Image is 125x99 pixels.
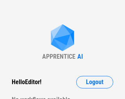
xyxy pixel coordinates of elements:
[42,53,75,60] div: APPRENTICE
[47,24,78,53] img: Apprentice AI
[77,53,83,60] div: AI
[76,76,113,88] button: Logout
[86,79,104,85] span: Logout
[12,76,41,88] div: Hello Editor !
